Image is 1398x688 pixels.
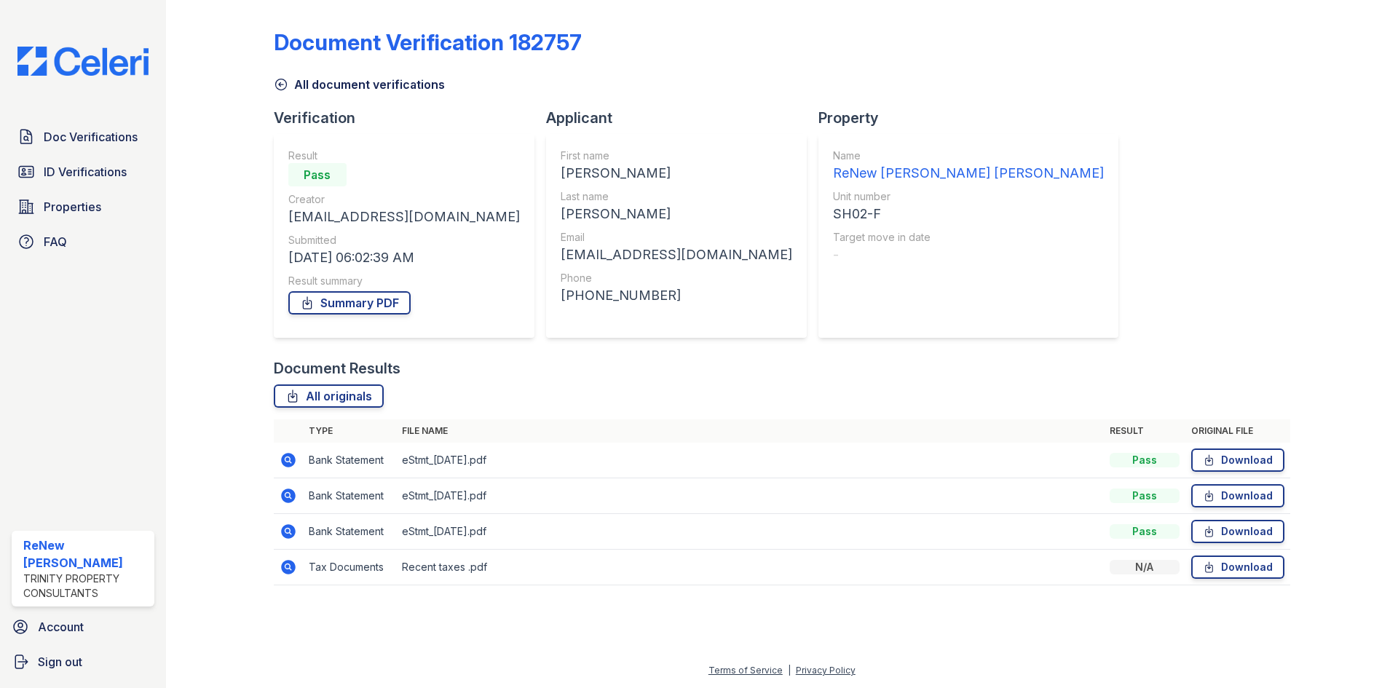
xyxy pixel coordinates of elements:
span: Properties [44,198,101,216]
td: eStmt_[DATE].pdf [396,443,1104,478]
div: Name [833,149,1104,163]
a: All document verifications [274,76,445,93]
div: SH02-F [833,204,1104,224]
a: All originals [274,384,384,408]
a: Download [1191,484,1284,507]
div: [EMAIL_ADDRESS][DOMAIN_NAME] [561,245,792,265]
div: [PERSON_NAME] [561,163,792,183]
a: Download [1191,555,1284,579]
div: Result [288,149,520,163]
div: Verification [274,108,546,128]
th: Type [303,419,396,443]
div: [PERSON_NAME] [561,204,792,224]
img: CE_Logo_Blue-a8612792a0a2168367f1c8372b55b34899dd931a85d93a1a3d3e32e68fde9ad4.png [6,47,160,76]
div: Pass [288,163,347,186]
div: N/A [1110,560,1180,574]
div: ReNew [PERSON_NAME] [PERSON_NAME] [833,163,1104,183]
td: Tax Documents [303,550,396,585]
div: Property [818,108,1130,128]
td: Bank Statement [303,478,396,514]
div: Trinity Property Consultants [23,572,149,601]
span: Account [38,618,84,636]
a: Properties [12,192,154,221]
a: FAQ [12,227,154,256]
span: Doc Verifications [44,128,138,146]
div: - [833,245,1104,265]
a: Download [1191,520,1284,543]
th: File name [396,419,1104,443]
div: Submitted [288,233,520,248]
span: ID Verifications [44,163,127,181]
div: | [788,665,791,676]
div: First name [561,149,792,163]
td: eStmt_[DATE].pdf [396,478,1104,514]
div: Document Verification 182757 [274,29,582,55]
a: Summary PDF [288,291,411,315]
div: Applicant [546,108,818,128]
td: Recent taxes .pdf [396,550,1104,585]
div: Last name [561,189,792,204]
div: Target move in date [833,230,1104,245]
div: [EMAIL_ADDRESS][DOMAIN_NAME] [288,207,520,227]
td: Bank Statement [303,443,396,478]
a: Name ReNew [PERSON_NAME] [PERSON_NAME] [833,149,1104,183]
a: ID Verifications [12,157,154,186]
td: eStmt_[DATE].pdf [396,514,1104,550]
div: Pass [1110,524,1180,539]
span: FAQ [44,233,67,250]
a: Privacy Policy [796,665,856,676]
div: Result summary [288,274,520,288]
div: ReNew [PERSON_NAME] [23,537,149,572]
td: Bank Statement [303,514,396,550]
div: Unit number [833,189,1104,204]
a: Download [1191,448,1284,472]
div: [DATE] 06:02:39 AM [288,248,520,268]
a: Account [6,612,160,641]
span: Sign out [38,653,82,671]
a: Doc Verifications [12,122,154,151]
a: Terms of Service [708,665,783,676]
th: Original file [1185,419,1290,443]
div: Email [561,230,792,245]
a: Sign out [6,647,160,676]
div: Document Results [274,358,400,379]
div: Pass [1110,489,1180,503]
div: [PHONE_NUMBER] [561,285,792,306]
div: Phone [561,271,792,285]
th: Result [1104,419,1185,443]
div: Creator [288,192,520,207]
div: Pass [1110,453,1180,467]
